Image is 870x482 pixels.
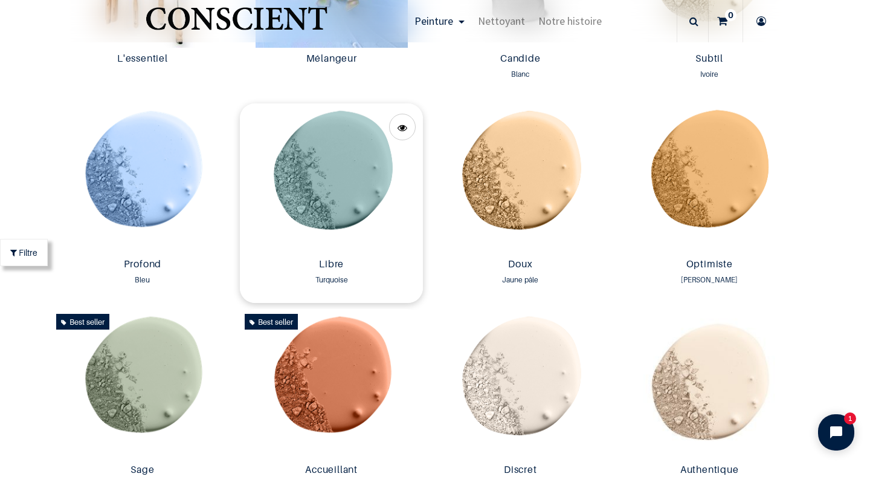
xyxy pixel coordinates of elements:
img: Product image [429,103,612,253]
a: Profond [56,258,230,272]
a: Accueillant [245,464,418,478]
div: Blanc [434,68,607,80]
a: Libre [245,258,418,272]
div: Best seller [56,314,109,330]
a: Optimiste [623,258,796,272]
img: Product image [51,309,234,459]
a: Subtil [623,53,796,67]
div: Best seller [245,314,298,330]
iframe: Tidio Chat [808,404,865,461]
a: Discret [434,464,607,478]
a: Sage [56,464,230,478]
span: Peinture [414,14,453,28]
span: Notre histoire [538,14,602,28]
div: [PERSON_NAME] [623,274,796,286]
div: Jaune pâle [434,274,607,286]
img: Product image [240,103,423,253]
div: Ivoire [623,68,796,80]
div: Turquoise [245,274,418,286]
a: L'essentiel [56,53,230,67]
img: Product image [51,103,234,253]
img: Product image [618,309,801,459]
a: Mélangeur [245,53,418,67]
div: Bleu [56,274,230,286]
img: Product image [240,309,423,459]
a: Candide [434,53,607,67]
span: Nettoyant [478,14,525,28]
img: Product image [618,103,801,253]
a: Quick View [389,114,416,140]
span: Filtre [19,246,37,259]
img: Product image [429,309,612,459]
sup: 0 [725,9,736,21]
a: Authentique [623,464,796,478]
a: Doux [434,258,607,272]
